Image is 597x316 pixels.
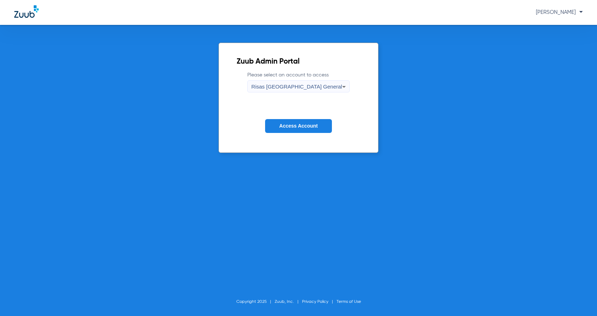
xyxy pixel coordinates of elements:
[265,119,332,133] button: Access Account
[561,282,597,316] iframe: Chat Widget
[275,298,302,305] li: Zuub, Inc.
[302,300,328,304] a: Privacy Policy
[237,58,360,65] h2: Zuub Admin Portal
[279,123,318,129] span: Access Account
[337,300,361,304] a: Terms of Use
[536,10,583,15] span: [PERSON_NAME]
[247,71,349,92] label: Please select an account to access
[251,84,342,90] span: Risas [GEOGRAPHIC_DATA] General
[236,298,275,305] li: Copyright 2025
[14,5,39,18] img: Zuub Logo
